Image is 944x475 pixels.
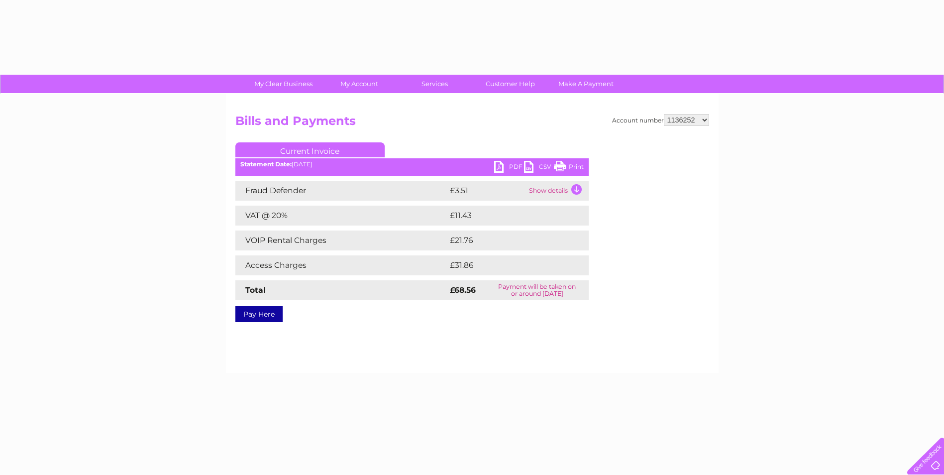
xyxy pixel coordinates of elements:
[447,231,568,250] td: £21.76
[240,160,292,168] b: Statement Date:
[469,75,551,93] a: Customer Help
[235,181,447,201] td: Fraud Defender
[245,285,266,295] strong: Total
[235,114,709,133] h2: Bills and Payments
[235,161,589,168] div: [DATE]
[554,161,584,175] a: Print
[612,114,709,126] div: Account number
[235,231,447,250] td: VOIP Rental Charges
[235,206,447,226] td: VAT @ 20%
[235,255,447,275] td: Access Charges
[447,255,568,275] td: £31.86
[235,306,283,322] a: Pay Here
[447,206,567,226] td: £11.43
[235,142,385,157] a: Current Invoice
[447,181,526,201] td: £3.51
[242,75,324,93] a: My Clear Business
[486,280,589,300] td: Payment will be taken on or around [DATE]
[450,285,476,295] strong: £68.56
[526,181,589,201] td: Show details
[494,161,524,175] a: PDF
[394,75,476,93] a: Services
[318,75,400,93] a: My Account
[524,161,554,175] a: CSV
[545,75,627,93] a: Make A Payment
